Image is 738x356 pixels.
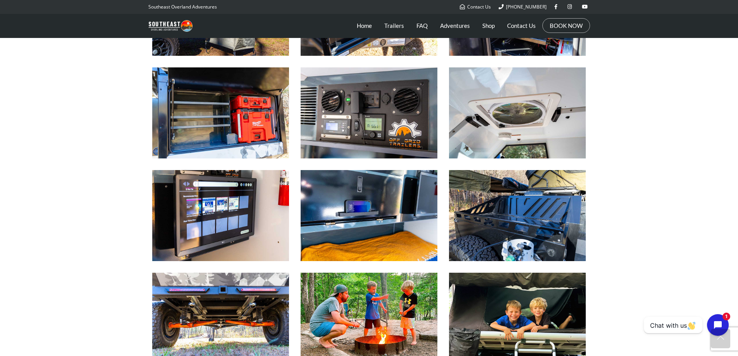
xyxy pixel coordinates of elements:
a: Shop [482,16,495,35]
a: Contact Us [507,16,536,35]
a: [PHONE_NUMBER] [499,3,547,10]
a: Contact Us [460,3,491,10]
img: Southeast Overland Adventures [148,20,193,32]
img: Cabin Maxxair Fan Deluxe [449,67,586,158]
img: Cabin TV [152,170,289,261]
span: Contact Us [467,3,491,10]
img: Expedition 3.0 Front Storage Rack [449,170,586,261]
img: Expedition 3.0 Control Panel [301,67,437,158]
span: [PHONE_NUMBER] [506,3,547,10]
a: Trailers [384,16,404,35]
a: Home [357,16,372,35]
a: BOOK NOW [550,22,583,29]
a: Adventures [440,16,470,35]
a: FAQ [416,16,428,35]
img: Expedition 3.0 Rear Storage Compartment [152,67,289,158]
p: Southeast Overland Adventures [148,2,217,12]
img: Cabin Device Holder for Phone or Tablet [301,170,437,261]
